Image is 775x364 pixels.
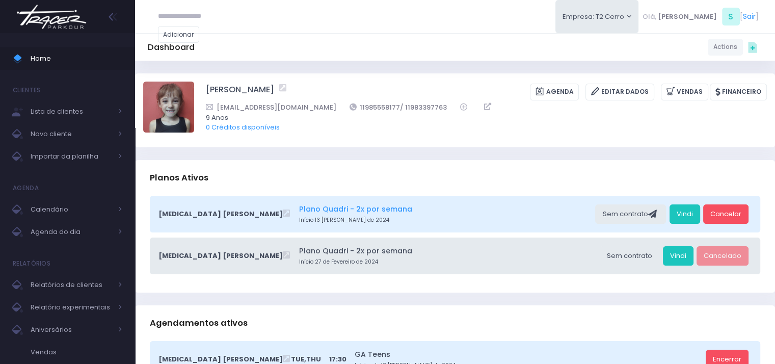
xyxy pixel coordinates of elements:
span: Vendas [31,346,122,359]
div: [ ] [638,5,762,28]
a: Vindi [663,246,693,266]
a: 11985558177/ 11983397763 [350,102,447,113]
span: Relatórios de clientes [31,278,112,292]
a: GA Teens [355,349,702,360]
span: Importar da planilha [31,150,112,163]
span: Novo cliente [31,127,112,141]
div: Quick actions [743,37,762,57]
a: Agenda [530,84,579,100]
span: 9 Anos [206,113,754,123]
small: Início 27 de Fevereiro de 2024 [299,258,597,266]
a: 0 Créditos disponíveis [206,122,280,132]
span: [MEDICAL_DATA] [PERSON_NAME] [158,209,283,219]
span: [PERSON_NAME] [658,12,717,22]
a: Plano Quadri - 2x por semana [299,204,592,215]
a: Adicionar [158,26,200,43]
a: Cancelar [703,204,749,224]
h5: Dashboard [148,42,195,53]
h4: Relatórios [13,253,50,274]
label: Alterar foto de perfil [143,82,194,136]
span: Relatório experimentais [31,301,112,314]
span: Calendário [31,203,112,216]
a: [PERSON_NAME] [206,84,274,100]
span: Aniversários [31,323,112,336]
span: [MEDICAL_DATA] [PERSON_NAME] [158,251,283,261]
div: Sem contrato [595,204,666,224]
small: Início 13 [PERSON_NAME] de 2024 [299,216,592,224]
span: Olá, [643,12,656,22]
a: Financeiro [710,84,767,100]
a: Vindi [670,204,700,224]
h3: Planos Ativos [150,163,208,192]
div: Sem contrato [600,246,659,266]
h3: Agendamentos ativos [150,308,248,337]
a: Plano Quadri - 2x por semana [299,246,597,256]
a: [EMAIL_ADDRESS][DOMAIN_NAME] [206,102,336,113]
span: Lista de clientes [31,105,112,118]
h4: Agenda [13,178,39,198]
a: Vendas [661,84,708,100]
h4: Clientes [13,80,40,100]
img: Rafaelle Pelati Pereyra [143,82,194,133]
span: S [722,8,740,25]
a: Editar Dados [585,84,654,100]
a: Actions [708,39,743,56]
span: Home [31,52,122,65]
a: Sair [743,11,756,22]
span: Agenda do dia [31,225,112,239]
